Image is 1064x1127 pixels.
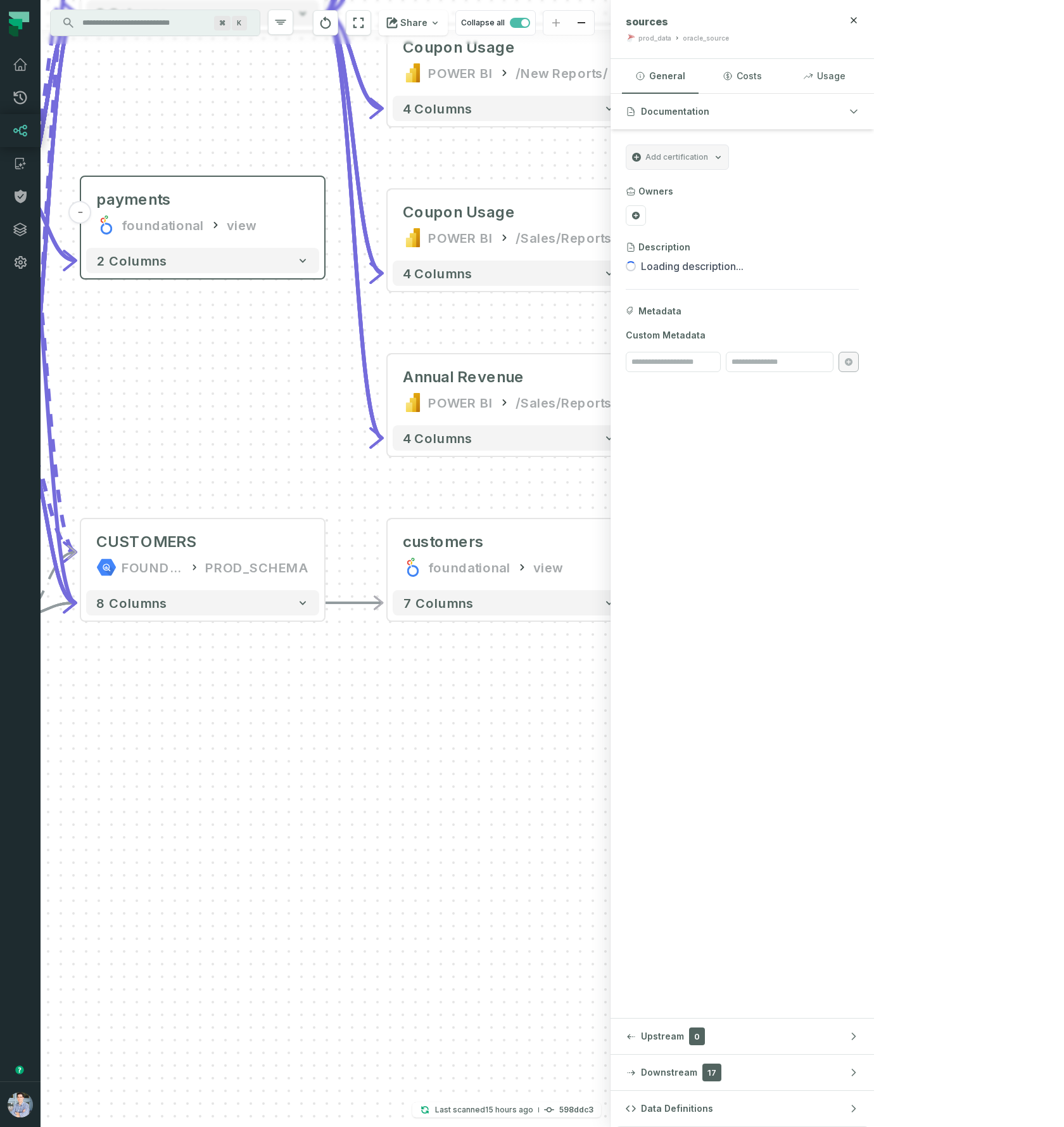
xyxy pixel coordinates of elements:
[214,16,231,30] span: Press ⌘ + K to focus the search bar
[516,228,612,248] div: /Sales/Reports
[611,1091,874,1126] button: Data Definitions
[18,552,76,615] g: Edge from 994334b8a9c7ccc898f7b48b7af813dc to e1733c582be8c2cdf9741d3ddc493074
[435,1104,533,1116] p: Last scanned
[689,1027,705,1045] span: 0
[638,34,671,43] div: prod_data
[638,305,681,318] span: Metadata
[516,392,612,413] div: /Sales/Reports
[403,532,484,552] div: customers
[641,1102,713,1115] span: Data Definitions
[622,59,699,93] button: General
[641,259,744,274] span: Loading description...
[533,557,562,577] div: view
[626,145,729,170] button: Add certification
[96,190,171,210] div: payments
[324,13,383,273] g: Edge from 0dd85c77dd217d0afb16c7d4fb3eff19 to 69c20251ca12178e039aa34433dd2b6c
[412,1102,601,1117] button: Last scanned[DATE] 4:15:39 AM598ddc3
[702,1064,721,1081] span: 17
[205,557,309,577] div: PROD_SCHEMA
[96,595,167,610] span: 8 columns
[403,266,472,281] span: 4 columns
[611,1019,874,1054] button: Upstream0
[626,329,859,342] span: Custom Metadata
[403,101,472,116] span: 4 columns
[122,215,204,235] div: foundational
[96,253,167,268] span: 2 columns
[638,241,690,254] h3: Description
[428,557,510,577] div: foundational
[455,10,536,35] button: Collapse all
[559,1106,593,1114] h4: 598ddc3
[641,1066,697,1079] span: Downstream
[683,34,729,43] div: oracle_source
[485,1105,533,1114] relative-time: Sep 16, 2025, 4:15 AM GMT+3
[704,59,780,93] button: Costs
[403,367,524,387] div: Annual Revenue
[8,1092,33,1117] img: avatar of Alon Nafta
[626,15,668,28] span: sources
[428,392,493,413] div: POWER BI
[403,37,516,58] div: Coupon Usage
[69,201,92,224] button: -
[18,191,76,603] g: Edge from c8867c613c347eb7857e509391c84b7d to e1733c582be8c2cdf9741d3ddc493074
[227,215,256,235] div: view
[18,603,76,615] g: Edge from 994334b8a9c7ccc898f7b48b7af813dc to e1733c582be8c2cdf9741d3ddc493074
[122,557,184,577] div: FOUNDATIONAL_DB
[403,595,474,610] span: 7 columns
[611,1055,874,1090] button: Downstream17
[14,1064,25,1076] div: Tooltip anchor
[569,11,594,35] button: zoom out
[641,1030,684,1043] span: Upstream
[403,202,516,222] div: Coupon Usage
[638,185,673,198] h3: Owners
[379,10,448,35] button: Share
[18,191,76,261] g: Edge from c8867c613c347eb7857e509391c84b7d to 21e63db8d7d3f85f9853d23707edc5a2
[18,13,76,438] g: Edge from 065ad36bfe8571d0d37ef1ec05f417fb to 0dd85c77dd217d0afb16c7d4fb3eff19
[324,13,383,108] g: Edge from 0dd85c77dd217d0afb16c7d4fb3eff19 to 9d59a788612dc060523a8f5939ba2e14
[232,16,247,30] span: Press ⌘ + K to focus the search bar
[641,105,709,118] span: Documentation
[96,532,196,552] div: CUSTOMERS
[786,59,863,93] button: Usage
[611,94,874,129] button: Documentation
[324,13,383,438] g: Edge from 0dd85c77dd217d0afb16c7d4fb3eff19 to 14f7343f0cc28b799cc449778bea9e2d
[18,438,76,603] g: Edge from 065ad36bfe8571d0d37ef1ec05f417fb to e1733c582be8c2cdf9741d3ddc493074
[403,430,472,446] span: 4 columns
[428,63,493,83] div: POWER BI
[516,63,608,83] div: /New Reports/
[428,228,493,248] div: POWER BI
[645,152,708,162] span: Add certification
